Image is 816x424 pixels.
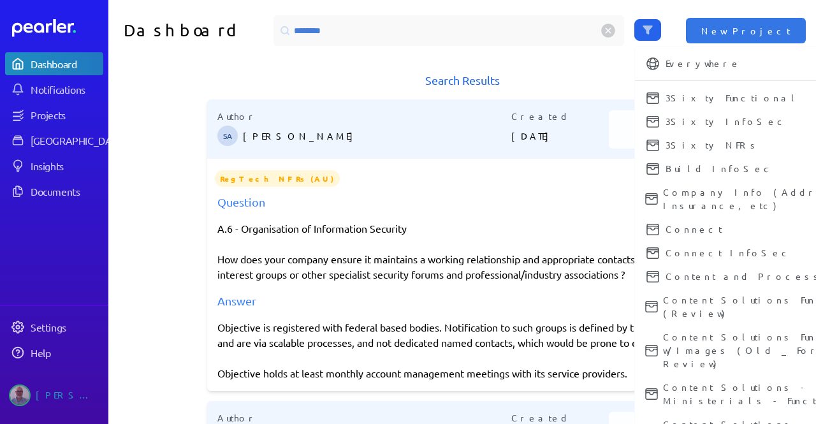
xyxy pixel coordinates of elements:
[215,170,340,187] span: RegTech NFRs (AU)
[5,379,103,411] a: Jason Riches's photo[PERSON_NAME]
[9,384,31,406] img: Jason Riches
[31,346,102,359] div: Help
[5,180,103,203] a: Documents
[36,384,99,406] div: [PERSON_NAME]
[31,321,102,333] div: Settings
[31,134,126,147] div: [GEOGRAPHIC_DATA]
[609,110,707,149] button: More Info
[217,221,707,282] p: A.6 - Organisation of Information Security How does your company ensure it maintains a working re...
[217,319,707,381] div: Objective is registered with federal based bodies. Notification to such groups is defined by thos...
[5,103,103,126] a: Projects
[5,129,103,152] a: [GEOGRAPHIC_DATA]
[5,78,103,101] a: Notifications
[31,108,102,121] div: Projects
[207,71,717,89] h1: Search Results
[217,193,707,210] div: Question
[31,185,102,198] div: Documents
[217,110,511,123] p: Author
[5,52,103,75] a: Dashboard
[31,83,102,96] div: Notifications
[31,57,102,70] div: Dashboard
[5,341,103,364] a: Help
[624,117,692,142] span: More Info
[701,24,790,37] span: New Project
[511,110,609,123] p: Created
[5,154,103,177] a: Insights
[511,123,609,149] p: [DATE]
[686,18,806,43] button: New Project
[243,123,511,149] p: [PERSON_NAME]
[31,159,102,172] div: Insights
[217,292,707,309] div: Answer
[12,19,103,37] a: Dashboard
[124,15,268,46] h1: Dashboard
[5,316,103,339] a: Settings
[217,126,238,146] span: Steve Ackermann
